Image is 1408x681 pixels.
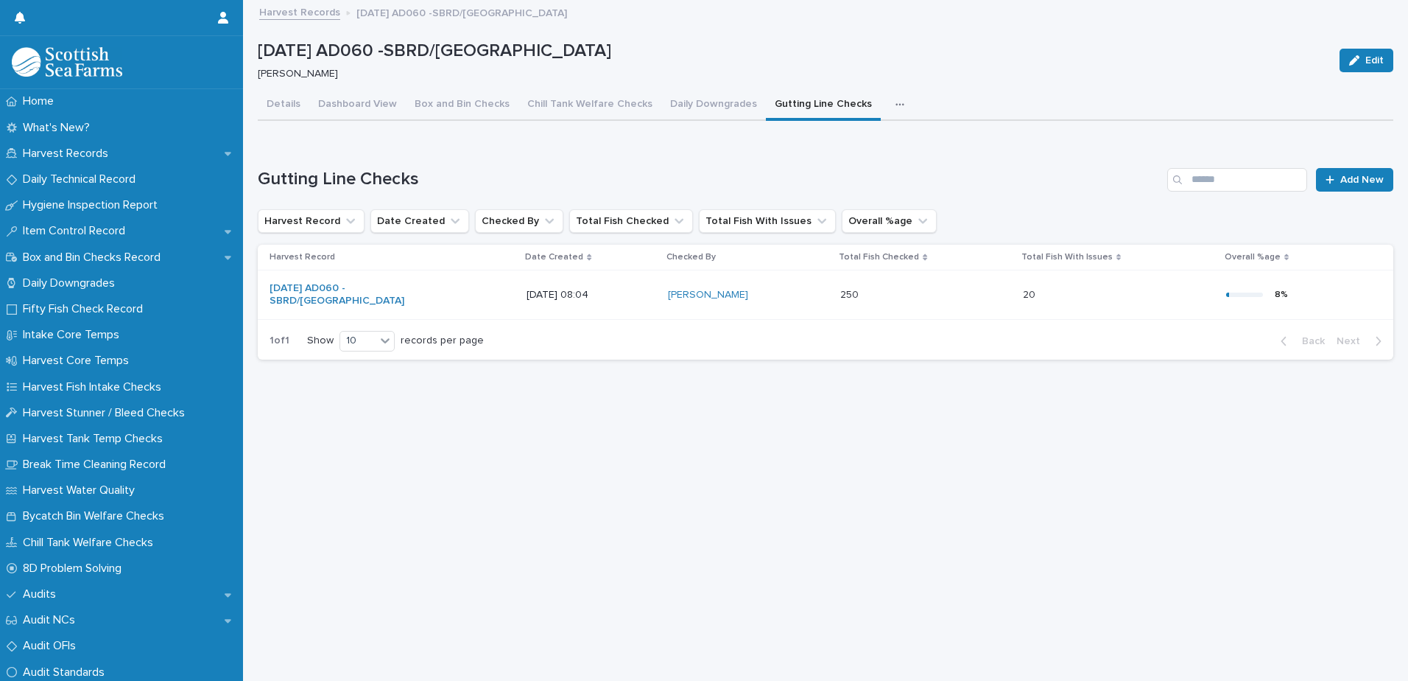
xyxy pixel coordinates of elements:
[1269,335,1331,348] button: Back
[17,639,88,653] p: Audit OFIs
[1275,290,1288,300] div: 8 %
[17,536,165,550] p: Chill Tank Welfare Checks
[518,90,661,121] button: Chill Tank Welfare Checks
[1340,49,1393,72] button: Edit
[401,335,484,347] p: records per page
[1365,55,1384,66] span: Edit
[842,209,937,233] button: Overall %age
[17,406,197,420] p: Harvest Stunner / Bleed Checks
[1316,168,1393,192] a: Add New
[258,90,309,121] button: Details
[525,249,583,265] p: Date Created
[17,666,116,680] p: Audit Standards
[270,249,335,265] p: Harvest Record
[666,249,716,265] p: Checked By
[1023,286,1038,301] p: 20
[766,90,881,121] button: Gutting Line Checks
[356,4,567,20] p: [DATE] AD060 -SBRD/[GEOGRAPHIC_DATA]
[258,68,1322,80] p: [PERSON_NAME]
[475,209,563,233] button: Checked By
[12,47,122,77] img: mMrefqRFQpe26GRNOUkG
[17,198,169,212] p: Hygiene Inspection Report
[1340,175,1384,185] span: Add New
[17,224,137,238] p: Item Control Record
[17,613,87,627] p: Audit NCs
[17,147,120,161] p: Harvest Records
[370,209,469,233] button: Date Created
[307,335,334,347] p: Show
[17,302,155,316] p: Fifty Fish Check Record
[1021,249,1113,265] p: Total Fish With Issues
[17,432,175,446] p: Harvest Tank Temp Checks
[258,169,1161,190] h1: Gutting Line Checks
[258,209,365,233] button: Harvest Record
[668,289,748,301] a: [PERSON_NAME]
[17,251,172,265] p: Box and Bin Checks Record
[17,276,127,290] p: Daily Downgrades
[270,282,404,307] a: [DATE] AD060 -SBRD/[GEOGRAPHIC_DATA]
[17,562,133,576] p: 8D Problem Solving
[258,323,301,359] p: 1 of 1
[527,289,650,301] p: [DATE] 08:04
[17,483,147,497] p: Harvest Water Quality
[258,270,1393,320] tr: [DATE] AD060 -SBRD/[GEOGRAPHIC_DATA] [DATE] 08:04[PERSON_NAME] 250250 2020 8%
[1331,335,1393,348] button: Next
[340,333,376,349] div: 10
[17,121,102,135] p: What's New?
[840,286,862,301] p: 250
[17,328,131,342] p: Intake Core Temps
[259,3,340,20] a: Harvest Records
[1167,168,1307,192] input: Search
[17,94,66,108] p: Home
[406,90,518,121] button: Box and Bin Checks
[258,41,1328,62] p: [DATE] AD060 -SBRD/[GEOGRAPHIC_DATA]
[17,458,177,472] p: Break Time Cleaning Record
[839,249,919,265] p: Total Fish Checked
[661,90,766,121] button: Daily Downgrades
[1225,249,1281,265] p: Overall %age
[17,587,68,601] p: Audits
[569,209,693,233] button: Total Fish Checked
[17,354,141,368] p: Harvest Core Temps
[17,380,173,394] p: Harvest Fish Intake Checks
[17,172,147,186] p: Daily Technical Record
[699,209,836,233] button: Total Fish With Issues
[309,90,406,121] button: Dashboard View
[17,509,176,523] p: Bycatch Bin Welfare Checks
[1337,336,1369,346] span: Next
[1293,336,1325,346] span: Back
